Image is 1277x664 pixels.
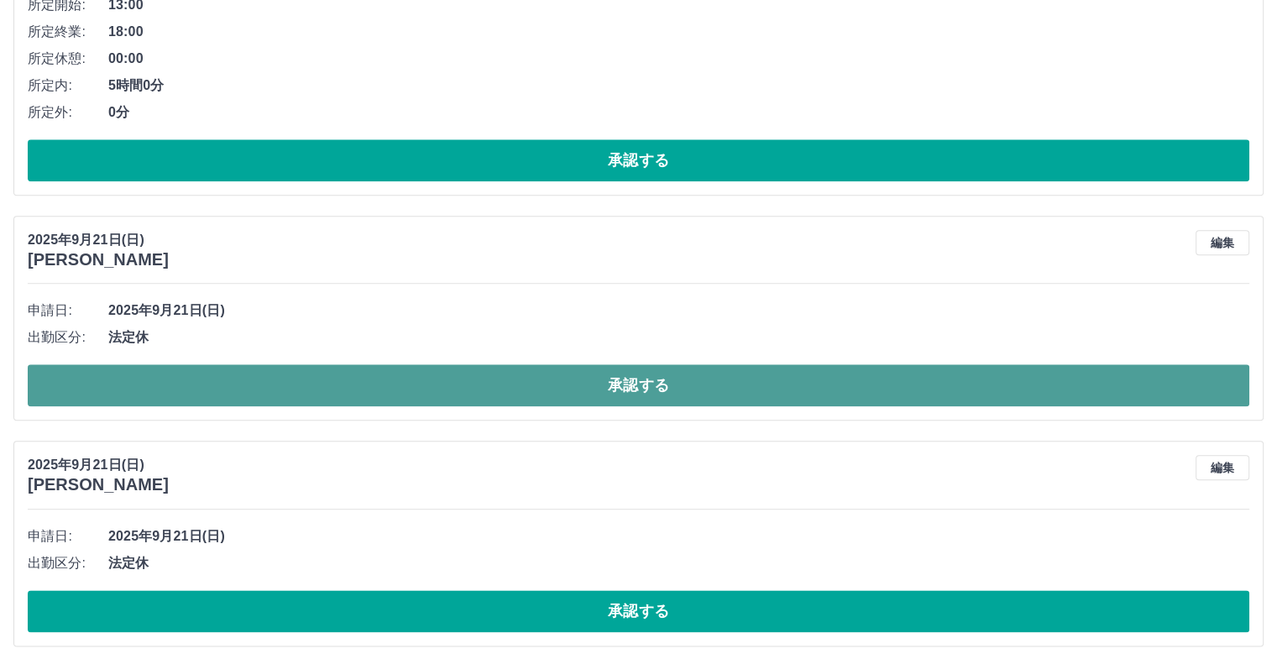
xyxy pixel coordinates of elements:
[28,364,1249,406] button: 承認する
[28,553,108,573] span: 出勤区分:
[28,230,169,250] p: 2025年9月21日(日)
[28,526,108,546] span: 申請日:
[108,553,1249,573] span: 法定休
[1196,230,1249,255] button: 編集
[108,327,1249,348] span: 法定休
[28,475,169,494] h3: [PERSON_NAME]
[108,76,1249,96] span: 5時間0分
[28,102,108,123] span: 所定外:
[28,590,1249,632] button: 承認する
[108,102,1249,123] span: 0分
[108,22,1249,42] span: 18:00
[28,49,108,69] span: 所定休憩:
[108,49,1249,69] span: 00:00
[28,22,108,42] span: 所定終業:
[108,526,1249,546] span: 2025年9月21日(日)
[28,455,169,475] p: 2025年9月21日(日)
[28,250,169,269] h3: [PERSON_NAME]
[108,301,1249,321] span: 2025年9月21日(日)
[28,139,1249,181] button: 承認する
[28,76,108,96] span: 所定内:
[28,301,108,321] span: 申請日:
[28,327,108,348] span: 出勤区分:
[1196,455,1249,480] button: 編集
